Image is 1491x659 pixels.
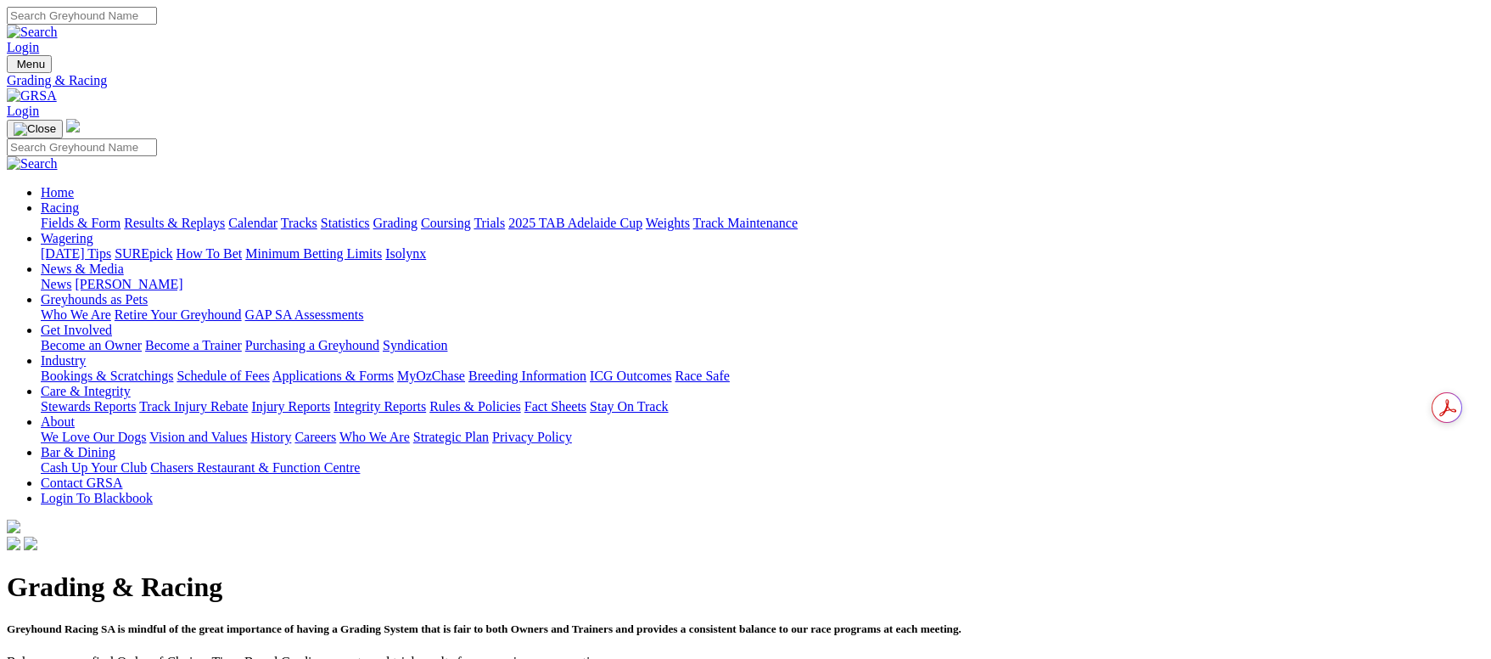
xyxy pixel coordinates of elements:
[41,384,131,398] a: Care & Integrity
[41,262,124,276] a: News & Media
[245,246,382,261] a: Minimum Betting Limits
[7,73,1484,88] a: Grading & Racing
[250,430,291,444] a: History
[41,445,115,459] a: Bar & Dining
[245,307,364,322] a: GAP SA Assessments
[150,460,360,475] a: Chasers Restaurant & Function Centre
[7,55,52,73] button: Toggle navigation
[675,369,729,383] a: Race Safe
[41,491,153,505] a: Login To Blackbook
[115,307,242,322] a: Retire Your Greyhound
[41,216,121,230] a: Fields & Form
[41,277,1484,292] div: News & Media
[124,216,225,230] a: Results & Replays
[7,520,20,533] img: logo-grsa-white.png
[7,138,157,156] input: Search
[149,430,247,444] a: Vision and Values
[334,399,426,414] a: Integrity Reports
[41,460,147,475] a: Cash Up Your Club
[646,216,690,230] a: Weights
[41,476,122,490] a: Contact GRSA
[321,216,370,230] a: Statistics
[339,430,410,444] a: Who We Are
[177,369,269,383] a: Schedule of Fees
[145,338,242,352] a: Become a Trainer
[468,369,586,383] a: Breeding Information
[41,414,75,429] a: About
[41,338,142,352] a: Become an Owner
[41,338,1484,353] div: Get Involved
[41,369,1484,384] div: Industry
[421,216,471,230] a: Coursing
[41,277,71,291] a: News
[272,369,394,383] a: Applications & Forms
[41,460,1484,476] div: Bar & Dining
[41,430,146,444] a: We Love Our Dogs
[7,156,58,172] img: Search
[7,572,1484,603] h1: Grading & Racing
[41,185,74,200] a: Home
[413,430,489,444] a: Strategic Plan
[41,307,111,322] a: Who We Are
[41,369,173,383] a: Bookings & Scratchings
[41,430,1484,445] div: About
[397,369,465,383] a: MyOzChase
[14,122,56,136] img: Close
[41,246,111,261] a: [DATE] Tips
[41,231,93,245] a: Wagering
[474,216,505,230] a: Trials
[41,399,1484,414] div: Care & Integrity
[508,216,642,230] a: 2025 TAB Adelaide Cup
[7,120,63,138] button: Toggle navigation
[7,622,1484,636] h5: Greyhound Racing SA is mindful of the great importance of having a Grading System that is fair to...
[251,399,330,414] a: Injury Reports
[7,40,39,54] a: Login
[590,399,668,414] a: Stay On Track
[281,216,317,230] a: Tracks
[294,430,336,444] a: Careers
[75,277,182,291] a: [PERSON_NAME]
[139,399,248,414] a: Track Injury Rebate
[41,216,1484,231] div: Racing
[429,399,521,414] a: Rules & Policies
[41,307,1484,323] div: Greyhounds as Pets
[383,338,447,352] a: Syndication
[17,58,45,70] span: Menu
[7,7,157,25] input: Search
[41,292,148,307] a: Greyhounds as Pets
[24,537,37,550] img: twitter.svg
[177,246,243,261] a: How To Bet
[41,323,112,337] a: Get Involved
[245,338,379,352] a: Purchasing a Greyhound
[373,216,418,230] a: Grading
[41,399,136,414] a: Stewards Reports
[41,200,79,215] a: Racing
[7,537,20,550] img: facebook.svg
[693,216,798,230] a: Track Maintenance
[7,104,39,118] a: Login
[590,369,671,383] a: ICG Outcomes
[7,25,58,40] img: Search
[66,119,80,132] img: logo-grsa-white.png
[524,399,586,414] a: Fact Sheets
[385,246,426,261] a: Isolynx
[41,246,1484,262] div: Wagering
[7,88,57,104] img: GRSA
[228,216,277,230] a: Calendar
[115,246,172,261] a: SUREpick
[41,353,86,368] a: Industry
[492,430,572,444] a: Privacy Policy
